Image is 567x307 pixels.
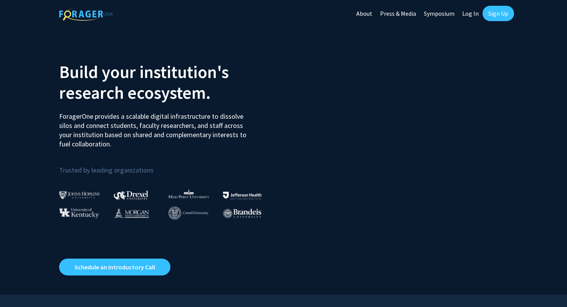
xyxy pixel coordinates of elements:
[59,61,278,103] h2: Build your institution's research ecosystem.
[59,7,113,21] img: ForagerOne Logo
[59,259,170,275] a: Opens in a new tab
[59,106,252,149] p: ForagerOne provides a scalable digital infrastructure to dissolve silos and connect students, fac...
[59,208,99,218] img: University of Kentucky
[223,192,261,199] img: Thomas Jefferson University
[114,208,149,218] img: Morgan State University
[59,191,100,199] img: Johns Hopkins University
[114,191,148,199] img: Drexel University
[169,189,209,198] img: High Point University
[59,155,278,176] p: Trusted by leading organizations
[223,209,261,218] img: Brandeis University
[169,207,208,219] img: Cornell University
[483,6,514,21] a: Sign Up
